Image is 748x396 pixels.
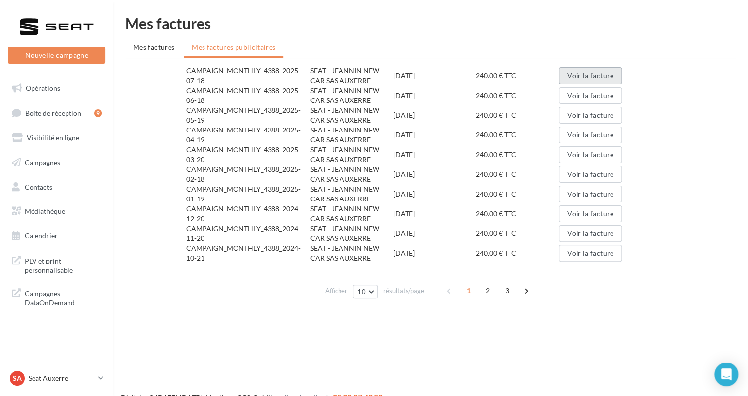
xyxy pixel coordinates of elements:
[393,189,476,199] div: [DATE]
[186,204,310,224] div: CAMPAIGN_MONTHLY_4388_2024-12-20
[393,110,476,120] div: [DATE]
[6,78,107,99] a: Opérations
[6,201,107,222] a: Médiathèque
[186,105,310,125] div: CAMPAIGN_MONTHLY_4388_2025-05-19
[310,145,393,165] div: SEAT - JEANNIN NEW CAR SAS AUXERRE
[393,130,476,140] div: [DATE]
[6,226,107,246] a: Calendrier
[25,158,60,166] span: Campagnes
[186,125,310,145] div: CAMPAIGN_MONTHLY_4388_2025-04-19
[559,146,622,163] button: Voir la facture
[353,285,378,298] button: 10
[393,150,476,160] div: [DATE]
[383,286,424,296] span: résultats/page
[25,254,102,275] span: PLV et print personnalisable
[186,184,310,204] div: CAMPAIGN_MONTHLY_4388_2025-01-19
[186,224,310,243] div: CAMPAIGN_MONTHLY_4388_2024-11-20
[476,150,559,160] div: 240.00 € TTC
[25,108,81,117] span: Boîte de réception
[8,369,105,388] a: SA Seat Auxerre
[476,248,559,258] div: 240.00 € TTC
[476,229,559,238] div: 240.00 € TTC
[25,231,58,240] span: Calendrier
[476,110,559,120] div: 240.00 € TTC
[559,245,622,262] button: Voir la facture
[559,127,622,143] button: Voir la facture
[393,169,476,179] div: [DATE]
[25,182,52,191] span: Contacts
[94,109,102,117] div: 9
[393,71,476,81] div: [DATE]
[310,86,393,105] div: SEAT - JEANNIN NEW CAR SAS AUXERRE
[186,145,310,165] div: CAMPAIGN_MONTHLY_4388_2025-03-20
[6,177,107,198] a: Contacts
[25,287,102,308] span: Campagnes DataOnDemand
[186,243,310,263] div: CAMPAIGN_MONTHLY_4388_2024-10-21
[480,283,496,298] span: 2
[393,229,476,238] div: [DATE]
[310,204,393,224] div: SEAT - JEANNIN NEW CAR SAS AUXERRE
[6,128,107,148] a: Visibilité en ligne
[6,283,107,312] a: Campagnes DataOnDemand
[310,243,393,263] div: SEAT - JEANNIN NEW CAR SAS AUXERRE
[310,66,393,86] div: SEAT - JEANNIN NEW CAR SAS AUXERRE
[310,105,393,125] div: SEAT - JEANNIN NEW CAR SAS AUXERRE
[476,71,559,81] div: 240.00 € TTC
[559,107,622,124] button: Voir la facture
[476,91,559,100] div: 240.00 € TTC
[6,250,107,279] a: PLV et print personnalisable
[559,186,622,202] button: Voir la facture
[325,286,347,296] span: Afficher
[27,133,79,142] span: Visibilité en ligne
[476,169,559,179] div: 240.00 € TTC
[559,205,622,222] button: Voir la facture
[499,283,515,298] span: 3
[559,87,622,104] button: Voir la facture
[8,47,105,64] button: Nouvelle campagne
[559,225,622,242] button: Voir la facture
[310,165,393,184] div: SEAT - JEANNIN NEW CAR SAS AUXERRE
[6,152,107,173] a: Campagnes
[186,86,310,105] div: CAMPAIGN_MONTHLY_4388_2025-06-18
[186,165,310,184] div: CAMPAIGN_MONTHLY_4388_2025-02-18
[310,125,393,145] div: SEAT - JEANNIN NEW CAR SAS AUXERRE
[559,166,622,183] button: Voir la facture
[393,209,476,219] div: [DATE]
[29,373,94,383] p: Seat Auxerre
[393,91,476,100] div: [DATE]
[476,209,559,219] div: 240.00 € TTC
[186,66,310,86] div: CAMPAIGN_MONTHLY_4388_2025-07-18
[714,363,738,386] div: Open Intercom Messenger
[476,189,559,199] div: 240.00 € TTC
[310,184,393,204] div: SEAT - JEANNIN NEW CAR SAS AUXERRE
[25,207,65,215] span: Médiathèque
[476,130,559,140] div: 240.00 € TTC
[26,84,60,92] span: Opérations
[13,373,22,383] span: SA
[133,43,174,51] span: Mes factures
[559,67,622,84] button: Voir la facture
[461,283,476,298] span: 1
[6,102,107,124] a: Boîte de réception9
[357,288,366,296] span: 10
[125,16,736,31] h1: Mes factures
[393,248,476,258] div: [DATE]
[310,224,393,243] div: SEAT - JEANNIN NEW CAR SAS AUXERRE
